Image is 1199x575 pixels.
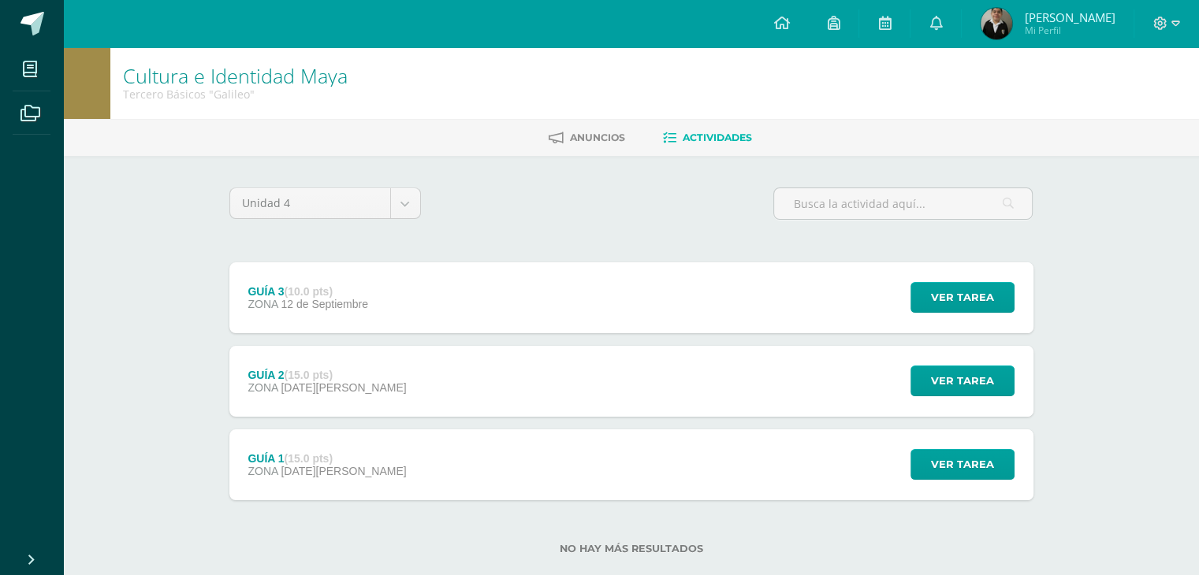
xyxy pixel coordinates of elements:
[229,543,1033,555] label: No hay más resultados
[549,125,625,150] a: Anuncios
[242,188,378,218] span: Unidad 4
[570,132,625,143] span: Anuncios
[285,285,333,298] strong: (10.0 pts)
[931,450,994,479] span: Ver tarea
[230,188,420,218] a: Unidad 4
[910,449,1015,480] button: Ver tarea
[248,452,406,465] div: GUÍA 1
[910,365,1015,396] button: Ver tarea
[123,62,348,89] a: Cultura e Identidad Maya
[683,132,752,143] span: Actividades
[281,298,368,310] span: 12 de Septiembre
[248,285,368,298] div: GUÍA 3
[285,369,333,381] strong: (15.0 pts)
[663,125,752,150] a: Actividades
[774,188,1032,219] input: Busca la actividad aquí...
[1024,24,1115,37] span: Mi Perfil
[285,452,333,465] strong: (15.0 pts)
[281,381,406,394] span: [DATE][PERSON_NAME]
[931,283,994,312] span: Ver tarea
[931,366,994,395] span: Ver tarea
[123,87,348,102] div: Tercero Básicos 'Galileo'
[248,369,406,381] div: GUÍA 2
[248,381,277,394] span: ZONA
[981,8,1012,39] img: b1f376125d40c8c9afaa3d3142b1b8e4.png
[281,465,406,477] span: [DATE][PERSON_NAME]
[248,465,277,477] span: ZONA
[1024,9,1115,25] span: [PERSON_NAME]
[248,298,277,310] span: ZONA
[123,65,348,87] h1: Cultura e Identidad Maya
[910,282,1015,313] button: Ver tarea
